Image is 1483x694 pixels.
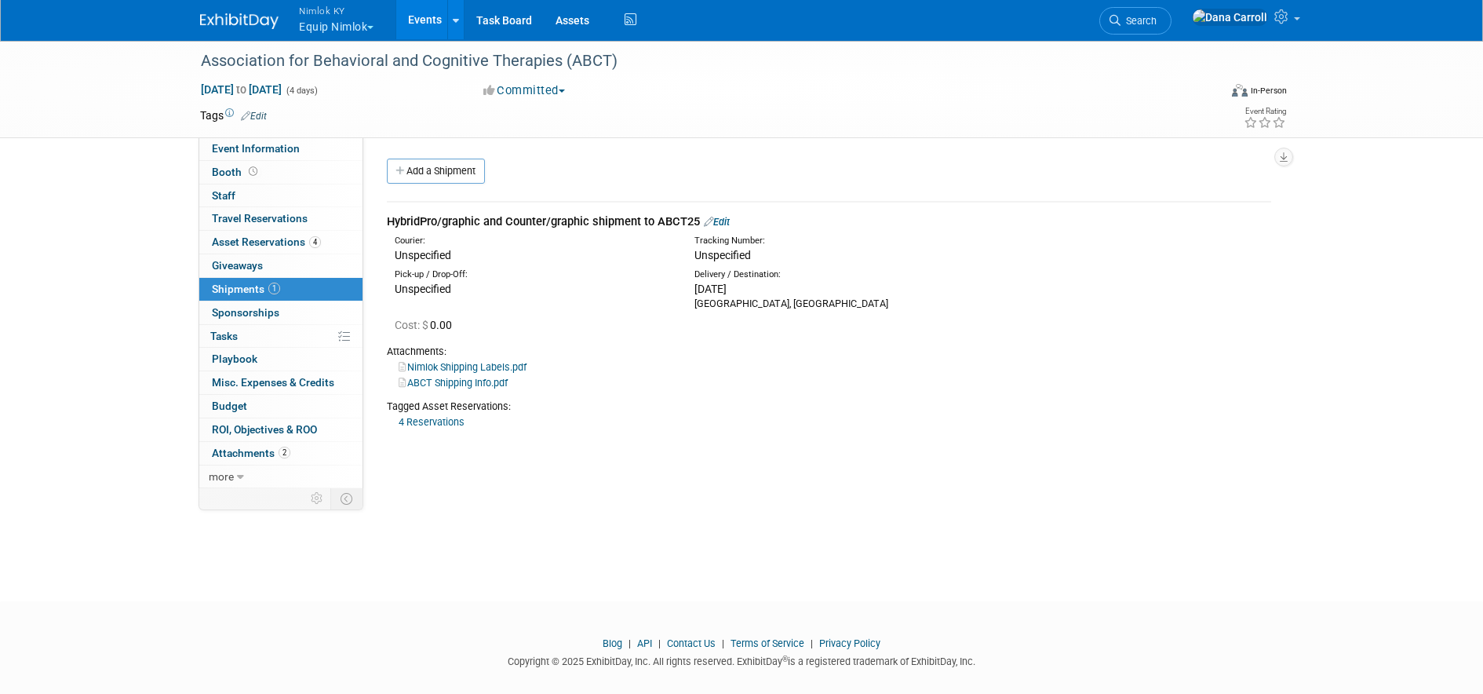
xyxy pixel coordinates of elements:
span: more [209,470,234,483]
span: ROI, Objectives & ROO [212,423,317,436]
span: Event Information [212,142,300,155]
a: Asset Reservations4 [199,231,363,254]
a: 4 Reservations [399,416,465,428]
a: Staff [199,184,363,207]
span: Nimlok KY [299,2,373,19]
sup: ® [782,655,788,663]
a: Terms of Service [731,637,804,649]
span: Giveaways [212,259,263,272]
span: Unspecified [694,249,751,261]
div: In-Person [1250,85,1287,97]
span: Travel Reservations [212,212,308,225]
span: Search [1120,15,1157,27]
a: Giveaways [199,254,363,277]
button: Committed [478,82,571,99]
span: Booth not reserved yet [246,166,261,177]
a: Edit [241,111,267,122]
span: Booth [212,166,261,178]
div: Tracking Number: [694,235,1046,247]
a: API [637,637,652,649]
span: 1 [268,283,280,294]
a: Sponsorships [199,301,363,324]
a: Contact Us [667,637,716,649]
a: Blog [603,637,622,649]
span: Playbook [212,352,257,365]
a: ABCT Shipping Info.pdf [399,377,508,389]
a: Privacy Policy [819,637,880,649]
span: Unspecified [395,283,451,295]
span: Misc. Expenses & Credits [212,376,334,389]
span: | [625,637,635,649]
span: [DATE] [DATE] [200,82,282,97]
div: Delivery / Destination: [694,268,971,281]
div: Association for Behavioral and Cognitive Therapies (ABCT) [195,47,1194,75]
div: [DATE] [694,281,971,297]
span: Tasks [210,330,238,342]
img: Dana Carroll [1192,9,1268,26]
div: Tagged Asset Reservations: [387,400,1271,414]
a: Playbook [199,348,363,371]
a: Booth [199,161,363,184]
div: HybridPro/graphic and Counter/graphic shipment to ABCT25 [387,214,1271,230]
span: Asset Reservations [212,236,321,248]
img: ExhibitDay [200,13,279,29]
span: Cost: $ [395,319,430,331]
span: Shipments [212,283,280,295]
a: Search [1099,7,1171,35]
span: Staff [212,189,235,202]
a: Add a Shipment [387,159,485,184]
a: ROI, Objectives & ROO [199,418,363,441]
a: Budget [199,395,363,418]
span: | [654,637,665,649]
span: 2 [279,447,290,458]
div: Event Rating [1244,108,1286,115]
a: Nimlok Shipping Labels.pdf [399,361,527,373]
a: Event Information [199,137,363,160]
div: Attachments: [387,345,1271,359]
span: 0.00 [395,319,458,331]
a: more [199,466,363,488]
span: to [234,83,249,96]
span: Sponsorships [212,306,279,319]
span: 4 [309,236,321,248]
span: Budget [212,400,247,412]
span: (4 days) [285,86,318,96]
span: | [718,637,728,649]
span: | [807,637,817,649]
a: Shipments1 [199,278,363,301]
a: Edit [704,216,730,228]
td: Toggle Event Tabs [331,488,363,509]
a: Tasks [199,325,363,348]
div: Courier: [395,235,671,247]
div: Pick-up / Drop-Off: [395,268,671,281]
td: Tags [200,108,267,123]
div: Unspecified [395,247,671,263]
a: Misc. Expenses & Credits [199,371,363,394]
a: Attachments2 [199,442,363,465]
td: Personalize Event Tab Strip [304,488,331,509]
div: [GEOGRAPHIC_DATA], [GEOGRAPHIC_DATA] [694,297,971,311]
span: Attachments [212,447,290,459]
img: Format-Inperson.png [1232,84,1248,97]
a: Travel Reservations [199,207,363,230]
div: Event Format [1125,82,1287,105]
